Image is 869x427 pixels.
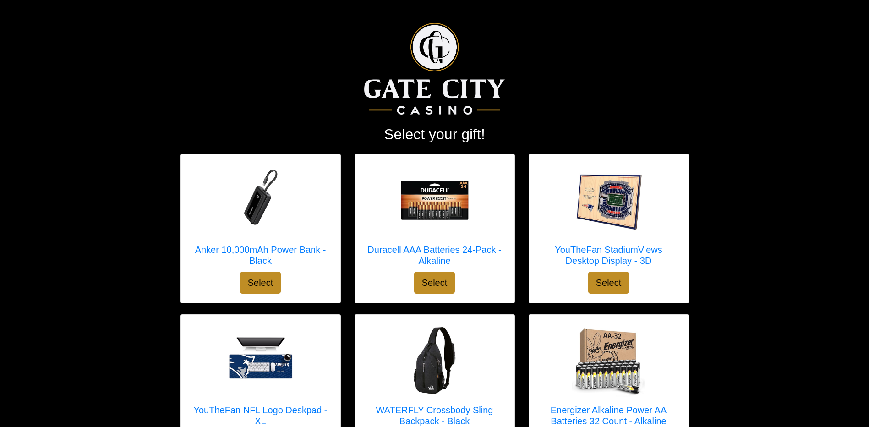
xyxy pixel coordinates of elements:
h5: YouTheFan NFL Logo Deskpad - XL [190,405,331,427]
h5: Anker 10,000mAh Power Bank - Black [190,244,331,266]
img: WATERFLY Crossbody Sling Backpack - Black [398,324,471,397]
button: Select [588,272,629,294]
a: YouTheFan StadiumViews Desktop Display - 3D YouTheFan StadiumViews Desktop Display - 3D [538,164,679,272]
a: Anker 10,000mAh Power Bank - Black Anker 10,000mAh Power Bank - Black [190,164,331,272]
h2: Select your gift! [180,126,689,143]
img: YouTheFan NFL Logo Deskpad - XL [224,324,297,397]
button: Select [240,272,281,294]
h5: Duracell AAA Batteries 24-Pack - Alkaline [364,244,505,266]
img: YouTheFan StadiumViews Desktop Display - 3D [572,164,645,237]
img: Duracell AAA Batteries 24-Pack - Alkaline [398,164,471,237]
h5: YouTheFan StadiumViews Desktop Display - 3D [538,244,679,266]
h5: WATERFLY Crossbody Sling Backpack - Black [364,405,505,427]
button: Select [414,272,455,294]
a: Duracell AAA Batteries 24-Pack - Alkaline Duracell AAA Batteries 24-Pack - Alkaline [364,164,505,272]
img: Logo [364,23,505,115]
img: Energizer Alkaline Power AA Batteries 32 Count - Alkaline [572,324,645,397]
img: Anker 10,000mAh Power Bank - Black [224,164,297,237]
h5: Energizer Alkaline Power AA Batteries 32 Count - Alkaline [538,405,679,427]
